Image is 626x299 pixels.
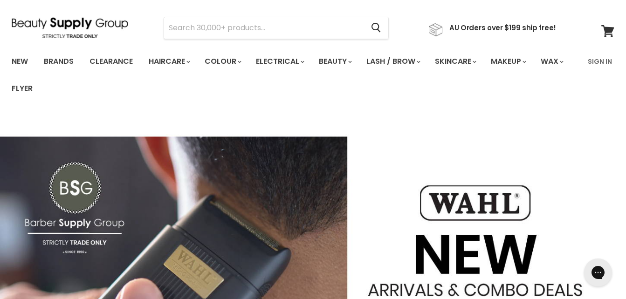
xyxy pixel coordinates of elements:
a: Wax [534,52,569,71]
a: Colour [198,52,247,71]
a: Haircare [142,52,196,71]
a: Flyer [5,79,40,98]
a: Brands [37,52,81,71]
a: Electrical [249,52,310,71]
a: Clearance [83,52,140,71]
form: Product [164,17,389,39]
input: Search [164,17,364,39]
a: Skincare [428,52,482,71]
a: New [5,52,35,71]
a: Sign In [582,52,618,71]
button: Search [364,17,388,39]
ul: Main menu [5,48,582,102]
a: Lash / Brow [359,52,426,71]
a: Beauty [312,52,358,71]
a: Makeup [484,52,532,71]
iframe: Gorgias live chat messenger [579,255,617,290]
